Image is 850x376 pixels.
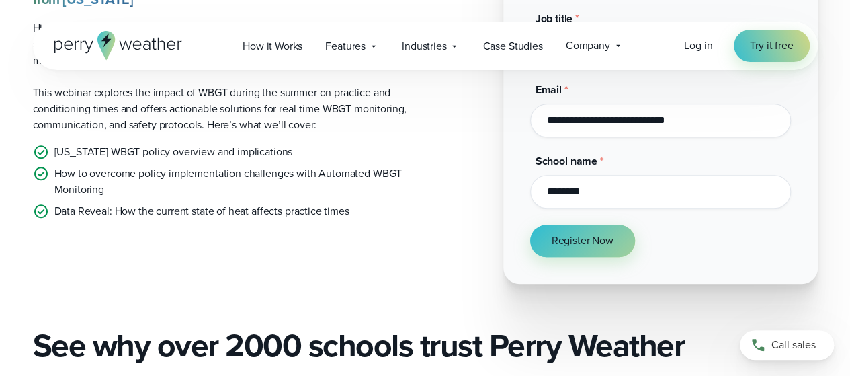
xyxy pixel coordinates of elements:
span: School name [536,153,597,169]
p: [US_STATE] WBGT policy overview and implications [54,144,293,160]
button: Register Now [530,225,635,257]
p: This webinar explores the impact of WBGT during the summer on practice and conditioning times and... [33,85,415,133]
span: Call sales [771,337,816,353]
a: Case Studies [471,32,554,60]
a: Log in [684,38,712,54]
span: Company [566,38,610,54]
p: High heat can disrupt practice, increase workload, and create safety risks for students. [PERSON_... [33,20,415,69]
p: Data Reveal: How the current state of heat affects practice times [54,203,349,219]
span: Features [325,38,366,54]
a: How it Works [231,32,314,60]
a: Call sales [740,330,834,360]
h2: See why over 2000 schools trust Perry Weather [33,327,818,365]
span: Case Studies [482,38,542,54]
a: Try it free [734,30,809,62]
span: Industries [402,38,446,54]
span: Try it free [750,38,793,54]
span: Job title [536,11,573,26]
span: How it Works [243,38,302,54]
span: Register Now [552,233,613,249]
span: Email [536,82,562,98]
p: How to overcome policy implementation challenges with Automated WBGT Monitoring [54,165,415,198]
span: Log in [684,38,712,53]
